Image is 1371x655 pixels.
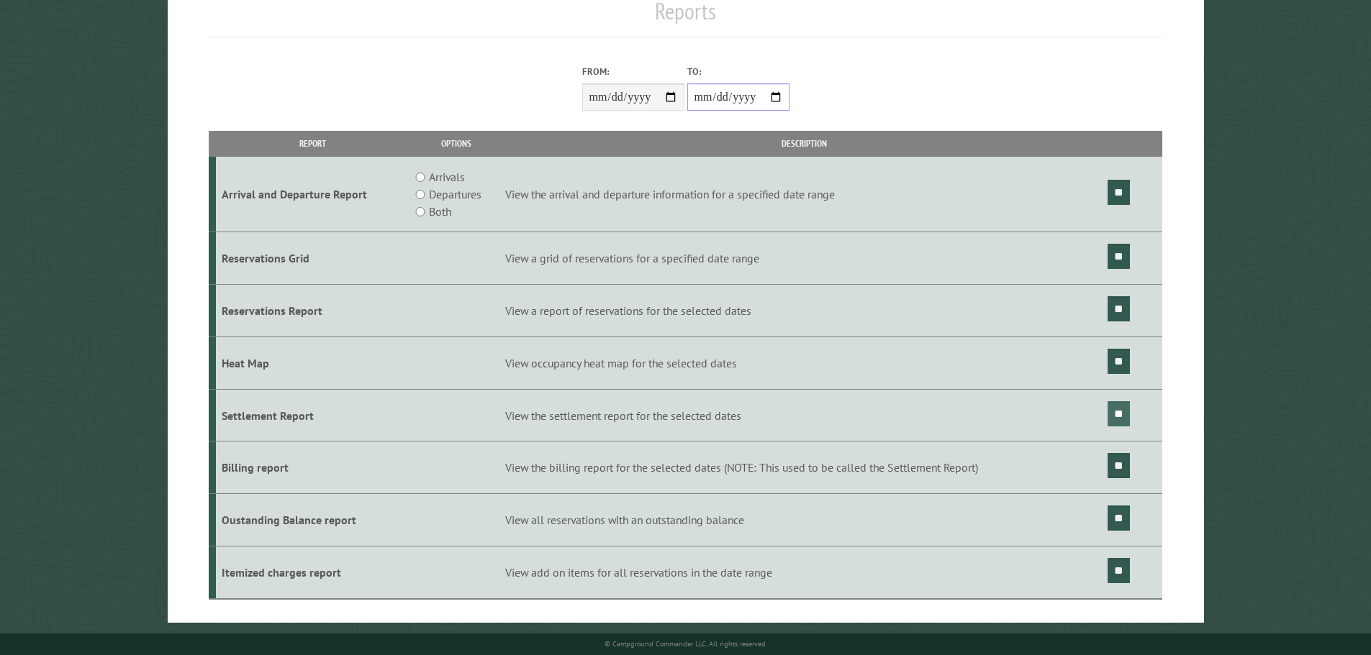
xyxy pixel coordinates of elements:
[429,185,481,203] label: Departures
[216,389,410,441] td: Settlement Report
[503,494,1105,546] td: View all reservations with an outstanding balance
[503,285,1105,337] td: View a report of reservations for the selected dates
[503,336,1105,389] td: View occupancy heat map for the selected dates
[605,639,767,649] small: © Campground Commander LLC. All rights reserved.
[216,494,410,546] td: Oustanding Balance report
[687,65,789,78] label: To:
[216,441,410,494] td: Billing report
[429,168,465,185] label: Arrivals
[216,546,410,599] td: Itemized charges report
[503,157,1105,232] td: View the arrival and departure information for a specified date range
[503,546,1105,599] td: View add on items for all reservations in the date range
[216,336,410,389] td: Heat Map
[503,131,1105,156] th: Description
[429,203,451,220] label: Both
[503,441,1105,494] td: View the billing report for the selected dates (NOTE: This used to be called the Settlement Report)
[582,65,684,78] label: From:
[503,389,1105,441] td: View the settlement report for the selected dates
[409,131,502,156] th: Options
[216,131,410,156] th: Report
[216,285,410,337] td: Reservations Report
[216,157,410,232] td: Arrival and Departure Report
[503,232,1105,285] td: View a grid of reservations for a specified date range
[216,232,410,285] td: Reservations Grid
